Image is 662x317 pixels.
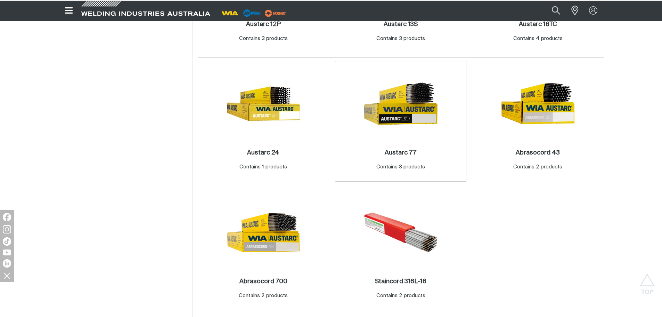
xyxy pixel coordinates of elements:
a: miller [263,10,288,16]
h2: Abrasocord 700 [239,278,287,285]
div: Contains 3 products [239,35,288,43]
div: Contains 1 products [239,163,287,171]
h2: Austarc 16TC [519,21,557,27]
div: Contains 3 products [376,163,425,171]
img: Facebook [3,213,11,221]
img: Austarc 77 [363,66,438,141]
img: Instagram [3,225,11,233]
button: Scroll to top [639,274,655,289]
h2: Austarc 77 [385,150,416,156]
img: Austarc 24 [226,66,301,141]
a: Austarc 13S [384,21,418,29]
h2: Austarc 13S [384,21,418,27]
img: Abrasocord 700 [226,195,301,270]
h2: Abrasocord 43 [516,150,560,156]
img: Staincord 316L-16 [363,195,438,270]
img: LinkedIn [3,259,11,268]
button: Search products [544,3,568,18]
a: Abrasocord 700 [239,278,287,286]
h2: Staincord 316L-16 [375,278,426,285]
img: miller [263,8,288,18]
img: YouTube [3,249,11,255]
a: Austarc 77 [385,149,416,157]
div: Contains 2 products [513,163,562,171]
div: Contains 2 products [239,292,288,300]
a: Austarc 12P [246,21,281,29]
img: hide socials [1,270,13,282]
a: Abrasocord 43 [516,149,560,157]
h2: Austarc 12P [246,21,281,27]
input: Product name or item number... [535,3,567,18]
img: Abrasocord 43 [501,66,575,141]
a: Austarc 24 [247,149,279,157]
img: TikTok [3,237,11,246]
div: Contains 3 products [376,35,425,43]
div: Contains 2 products [376,292,425,300]
h2: Austarc 24 [247,150,279,156]
a: Austarc 16TC [519,21,557,29]
a: Staincord 316L-16 [375,278,426,286]
div: Contains 4 products [513,35,563,43]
